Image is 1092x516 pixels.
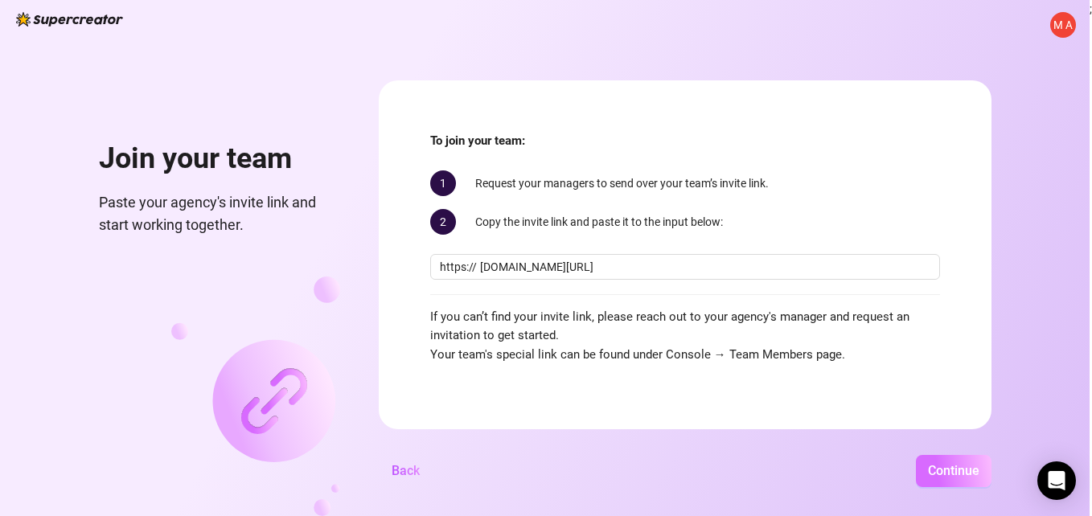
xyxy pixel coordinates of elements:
span: 1 [430,170,456,196]
span: Continue [928,463,979,478]
span: If you can’t find your invite link, please reach out to your agency's manager and request an invi... [430,308,940,365]
span: https:// [440,258,477,276]
h1: Join your team [99,141,340,177]
button: Back [379,455,433,487]
strong: To join your team: [430,133,525,148]
span: 2 [430,209,456,235]
input: console.supercreator.app/invite?code=1234 [480,258,930,276]
div: Copy the invite link and paste it to the input below: [430,209,940,235]
div: Open Intercom Messenger [1037,461,1076,500]
div: Request your managers to send over your team’s invite link. [430,170,940,196]
span: Back [392,463,420,478]
img: logo [16,12,123,27]
button: Continue [916,455,991,487]
span: M A [1053,16,1072,33]
span: Paste your agency's invite link and start working together. [99,191,340,237]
